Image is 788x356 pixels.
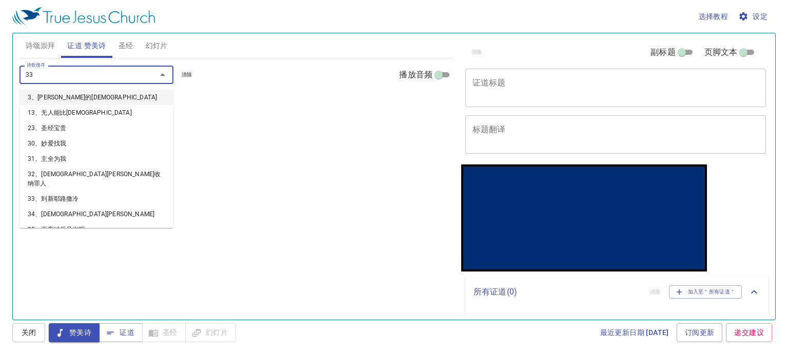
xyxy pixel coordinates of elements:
[19,222,173,237] li: 35、雨夜过后见光明
[736,7,772,26] button: 设定
[726,323,772,342] a: 递交建议
[699,10,728,23] span: 选择教程
[651,46,675,58] span: 副标题
[19,151,173,166] li: 31、主全为我
[119,39,133,52] span: 圣经
[49,323,100,342] button: 赞美诗
[596,323,673,342] a: 最近更新日期 [DATE]
[107,326,134,339] span: 证道
[734,326,764,339] span: 递交建议
[57,326,91,339] span: 赞美诗
[685,326,715,339] span: 订阅更新
[99,323,143,342] button: 证道
[474,286,642,298] p: 所有证道 ( 0 )
[19,191,173,206] li: 33、到新耶路撒冷
[704,46,738,58] span: 页脚文本
[677,323,723,342] a: 订阅更新
[12,7,155,26] img: True Jesus Church
[676,287,736,297] span: 加入至＂所有证道＂
[461,164,707,271] iframe: from-child
[600,326,669,339] span: 最近更新日期 [DATE]
[19,136,173,151] li: 30、妙爱找我
[175,69,199,81] button: 清除
[19,105,173,120] li: 13、无人能比[DEMOGRAPHIC_DATA]
[21,326,37,339] span: 关闭
[19,90,173,105] li: 3、[PERSON_NAME]的[DEMOGRAPHIC_DATA]
[669,285,742,299] button: 加入至＂所有证道＂
[695,7,733,26] button: 选择教程
[740,10,767,23] span: 设定
[19,120,173,136] li: 23、圣经宝贵
[19,166,173,191] li: 32、[DEMOGRAPHIC_DATA][PERSON_NAME]收纳罪人
[399,69,432,81] span: 播放音频
[182,70,192,79] span: 清除
[67,39,106,52] span: 证道 赞美诗
[146,39,168,52] span: 幻灯片
[465,275,769,309] div: 所有证道(0)清除加入至＂所有证道＂
[26,39,55,52] span: 诗颂崇拜
[155,68,170,82] button: Close
[12,323,45,342] button: 关闭
[19,206,173,222] li: 34、[DEMOGRAPHIC_DATA][PERSON_NAME]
